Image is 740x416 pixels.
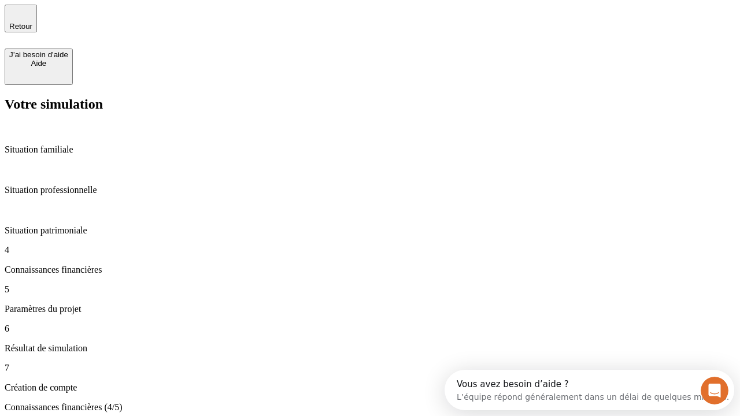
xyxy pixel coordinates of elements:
[12,10,284,19] div: Vous avez besoin d’aide ?
[9,22,32,31] span: Retour
[9,59,68,68] div: Aide
[5,185,735,195] p: Situation professionnelle
[12,19,284,31] div: L’équipe répond généralement dans un délai de quelques minutes.
[5,382,735,393] p: Création de compte
[5,304,735,314] p: Paramètres du projet
[5,5,319,36] div: Ouvrir le Messenger Intercom
[445,370,734,410] iframe: Intercom live chat discovery launcher
[5,343,735,354] p: Résultat de simulation
[5,363,735,373] p: 7
[9,50,68,59] div: J’ai besoin d'aide
[5,284,735,295] p: 5
[5,324,735,334] p: 6
[5,402,735,413] p: Connaissances financières (4/5)
[5,5,37,32] button: Retour
[5,144,735,155] p: Situation familiale
[701,377,728,404] iframe: Intercom live chat
[5,225,735,236] p: Situation patrimoniale
[5,49,73,85] button: J’ai besoin d'aideAide
[5,265,735,275] p: Connaissances financières
[5,96,735,112] h2: Votre simulation
[5,245,735,255] p: 4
